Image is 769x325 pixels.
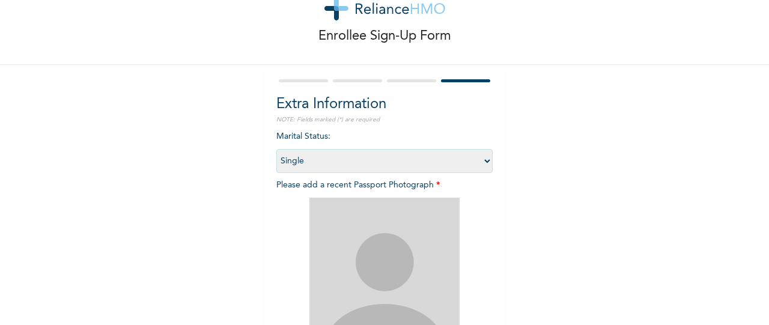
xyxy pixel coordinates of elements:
span: Marital Status : [276,132,493,165]
h2: Extra Information [276,94,493,115]
p: Enrollee Sign-Up Form [318,26,451,46]
p: NOTE: Fields marked (*) are required [276,115,493,124]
